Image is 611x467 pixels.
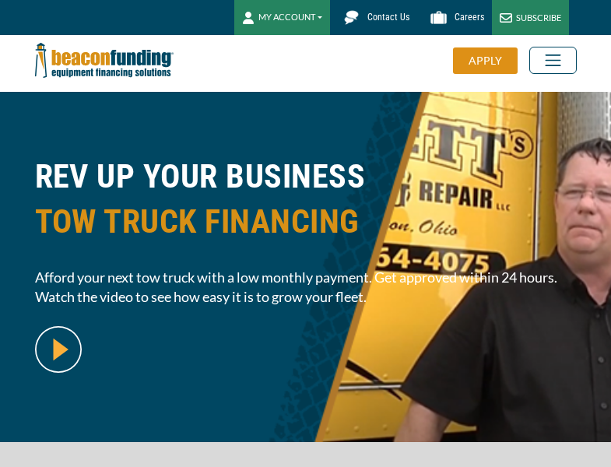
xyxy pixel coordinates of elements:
span: Careers [455,12,484,23]
a: APPLY [453,47,529,74]
span: Afford your next tow truck with a low monthly payment. Get approved within 24 hours. Watch the vi... [35,268,577,307]
img: Beacon Funding Corporation logo [35,35,174,86]
img: video modal pop-up play button [35,326,82,373]
img: Beacon Funding Careers [425,4,452,31]
a: Careers [417,4,492,31]
div: APPLY [453,47,518,74]
span: Contact Us [367,12,409,23]
a: Contact Us [330,4,417,31]
span: TOW TRUCK FINANCING [35,199,577,244]
img: Beacon Funding chat [338,4,365,31]
h1: REV UP YOUR BUSINESS [35,154,577,256]
button: Toggle navigation [529,47,577,74]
